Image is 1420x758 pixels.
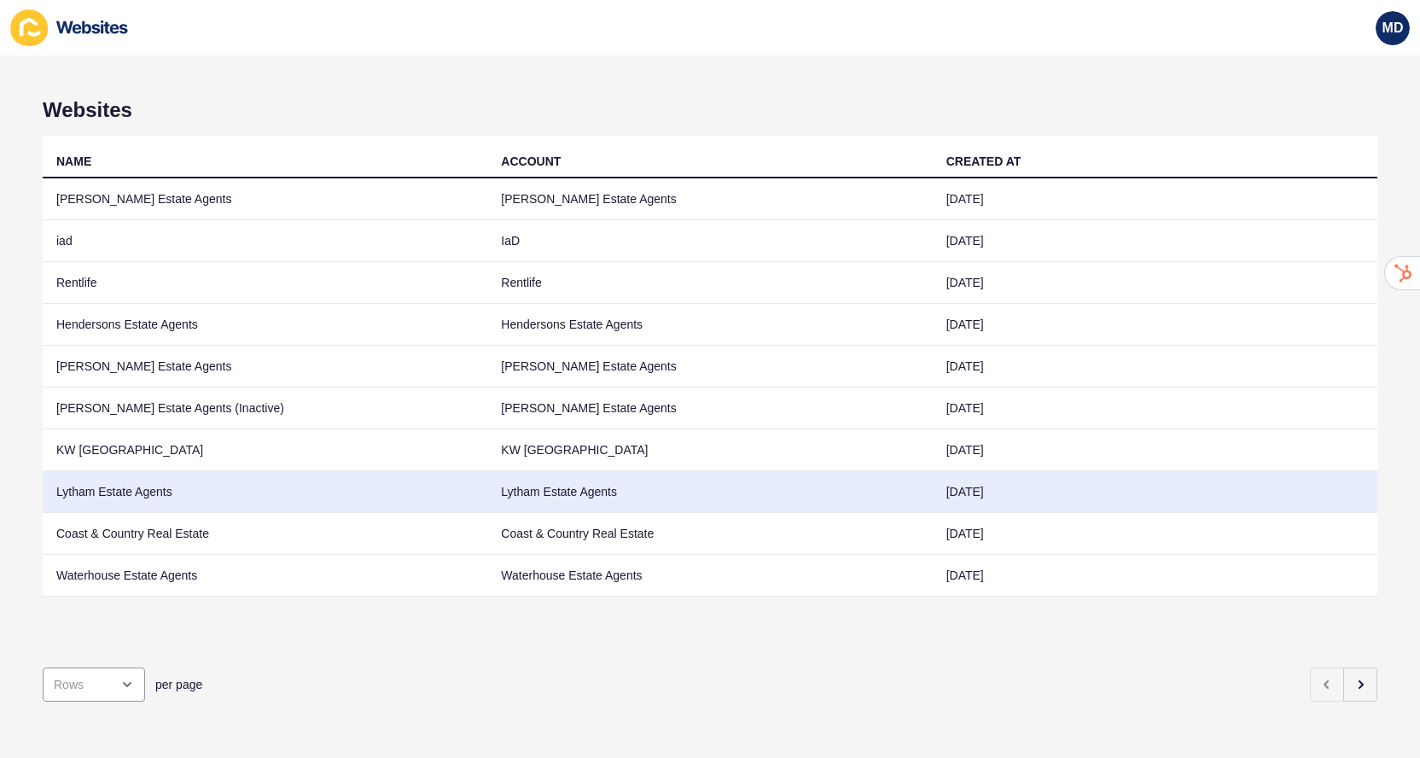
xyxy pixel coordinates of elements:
td: [DATE] [933,346,1377,388]
div: ACCOUNT [501,153,561,170]
td: [DATE] [933,388,1377,429]
td: Hendersons Estate Agents [487,304,932,346]
div: NAME [56,153,91,170]
td: KW [GEOGRAPHIC_DATA] [487,429,932,471]
td: [PERSON_NAME] Estate Agents [43,178,487,220]
div: CREATED AT [946,153,1021,170]
td: Hendersons Estate Agents [43,304,487,346]
td: IaD [487,220,932,262]
td: [DATE] [933,304,1377,346]
div: open menu [43,668,145,702]
td: [DATE] [933,471,1377,513]
td: Rentlife [43,262,487,304]
td: Lytham Estate Agents [487,471,932,513]
td: [DATE] [933,220,1377,262]
td: Coast & Country Real Estate [487,513,932,555]
td: Coast & Country Real Estate [43,513,487,555]
td: [DATE] [933,429,1377,471]
td: Waterhouse Estate Agents [43,555,487,597]
td: Lytham Estate Agents [43,471,487,513]
td: [PERSON_NAME] Estate Agents [487,346,932,388]
td: iad [43,220,487,262]
td: [PERSON_NAME] Estate Agents [487,178,932,220]
td: Waterhouse Estate Agents [487,555,932,597]
td: [DATE] [933,178,1377,220]
td: Rentlife [487,262,932,304]
span: per page [155,676,202,693]
h1: Websites [43,98,1377,122]
td: [PERSON_NAME] Estate Agents (Inactive) [43,388,487,429]
span: MD [1382,20,1404,37]
td: [DATE] [933,513,1377,555]
td: [DATE] [933,555,1377,597]
td: [DATE] [933,262,1377,304]
td: [PERSON_NAME] Estate Agents [43,346,487,388]
td: [PERSON_NAME] Estate Agents [487,388,932,429]
td: KW [GEOGRAPHIC_DATA] [43,429,487,471]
